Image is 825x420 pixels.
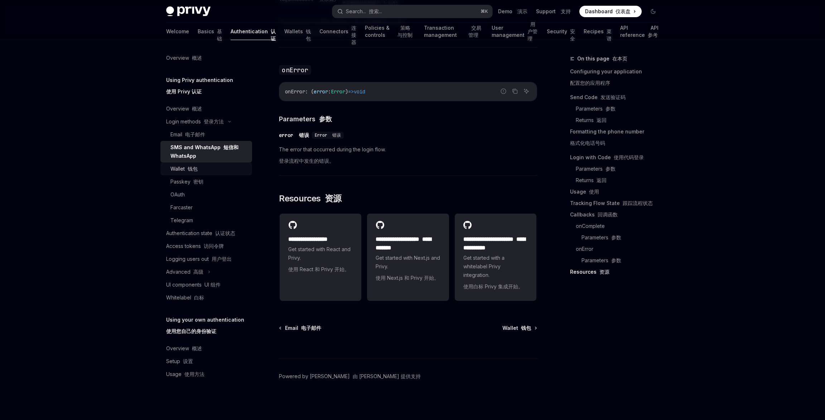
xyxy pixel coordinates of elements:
font: 用户管理 [527,21,537,41]
a: Support 支持 [536,8,571,15]
a: Telegram [160,214,252,227]
font: 访问令牌 [204,243,224,249]
font: 设置 [183,358,193,364]
a: Whitelabel 白标 [160,291,252,304]
font: 使用方法 [184,371,204,377]
button: Search... 搜索...⌘K [332,5,493,18]
a: Passkey 密钥 [160,175,252,188]
font: 安全 [570,28,575,41]
a: UI components UI 组件 [160,278,252,291]
a: Parameters 参数 [582,255,665,266]
span: Error [331,88,345,95]
a: Welcome [166,23,189,40]
div: Advanced [166,268,203,276]
span: => [348,88,354,95]
span: ) [345,88,348,95]
font: 钱包 [188,166,198,172]
a: Access tokens 访问令牌 [160,240,252,253]
h5: Using your own authentication [166,316,244,338]
span: Parameters [279,114,332,124]
a: Transaction management 交易管理 [424,23,483,40]
font: 用户登出 [212,256,232,262]
div: OAuth [170,190,185,199]
font: 登录方法 [204,118,224,124]
div: Access tokens [166,242,224,250]
font: 支持 [561,8,571,14]
a: Connectors 连接器 [319,23,356,40]
font: 使用您自己的身份验证 [166,328,216,334]
div: error [279,132,309,139]
a: Logging users out 用户登出 [160,253,252,265]
div: Usage [166,370,204,379]
span: On this page [577,54,627,63]
span: Get started with React and Privy. [288,245,353,277]
div: Passkey [170,177,203,186]
font: 认证状态 [215,230,235,236]
code: onError [279,65,311,75]
a: Parameters 参数 [576,103,665,114]
font: 演示 [517,8,527,14]
a: Login with Code 使用代码登录 [570,152,665,163]
font: 使用 Privy 认证 [166,88,202,94]
font: 登录流程中发生的错误。 [279,158,334,164]
font: 由 [PERSON_NAME] 提供支持 [353,373,421,379]
font: API 参考 [648,25,658,38]
a: Wallets 钱包 [284,23,311,40]
font: 错误 [299,132,309,138]
font: 钱包 [306,28,311,41]
font: 资源 [599,269,609,275]
font: 发送验证码 [600,94,626,100]
a: Farcaster [160,201,252,214]
font: 参数 [606,106,616,112]
font: 参数 [611,234,621,240]
a: onError [576,243,665,255]
font: UI 组件 [204,282,221,288]
font: 菜谱 [607,28,612,41]
font: 高级 [193,269,203,275]
a: Configuring your application配置您的应用程序 [570,66,665,92]
font: 资源 [325,193,342,204]
a: Powered by [PERSON_NAME] 由 [PERSON_NAME] 提供支持 [279,373,421,380]
span: ⌘ K [481,9,488,14]
button: Report incorrect code [499,87,508,96]
div: Telegram [170,216,193,225]
font: 使用 Next.js 和 Privy 开始。 [376,275,439,281]
a: Usage 使用 [570,186,665,197]
font: 跟踪流程状态 [623,200,653,206]
span: : ( [305,88,314,95]
a: Parameters 参数 [582,232,665,243]
a: Returns 返回 [576,114,665,126]
font: 概述 [192,345,202,351]
font: 参数 [319,115,332,123]
a: Wallet 钱包 [502,324,536,332]
div: Email [170,130,205,139]
font: 回调函数 [598,211,618,218]
font: 交易管理 [468,25,481,38]
div: Wallet [170,165,198,173]
div: Overview [166,54,202,62]
a: Parameters 参数 [576,163,665,175]
font: 电子邮件 [185,131,205,137]
font: 仪表盘 [616,8,631,14]
span: Error [315,132,341,138]
font: 概述 [192,106,202,112]
a: Returns 返回 [576,175,665,186]
a: Overview 概述 [160,102,252,115]
font: 基础 [217,28,222,41]
span: Dashboard [585,8,631,15]
div: Overview [166,104,202,113]
a: Email 电子邮件 [160,128,252,141]
div: Farcaster [170,203,193,212]
font: 配置您的应用程序 [570,80,610,86]
span: Get started with a whitelabel Privy integration. [463,254,528,294]
font: 概述 [192,55,202,61]
a: Callbacks 回调函数 [570,209,665,220]
h5: Using Privy authentication [166,76,233,99]
div: Search... [346,7,382,16]
a: Setup 设置 [160,355,252,368]
a: onComplete [576,220,665,232]
font: 策略与控制 [397,25,412,38]
span: Wallet [502,324,531,332]
span: Resources [279,193,341,204]
font: 使用白标 Privy 集成开始。 [463,283,523,289]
